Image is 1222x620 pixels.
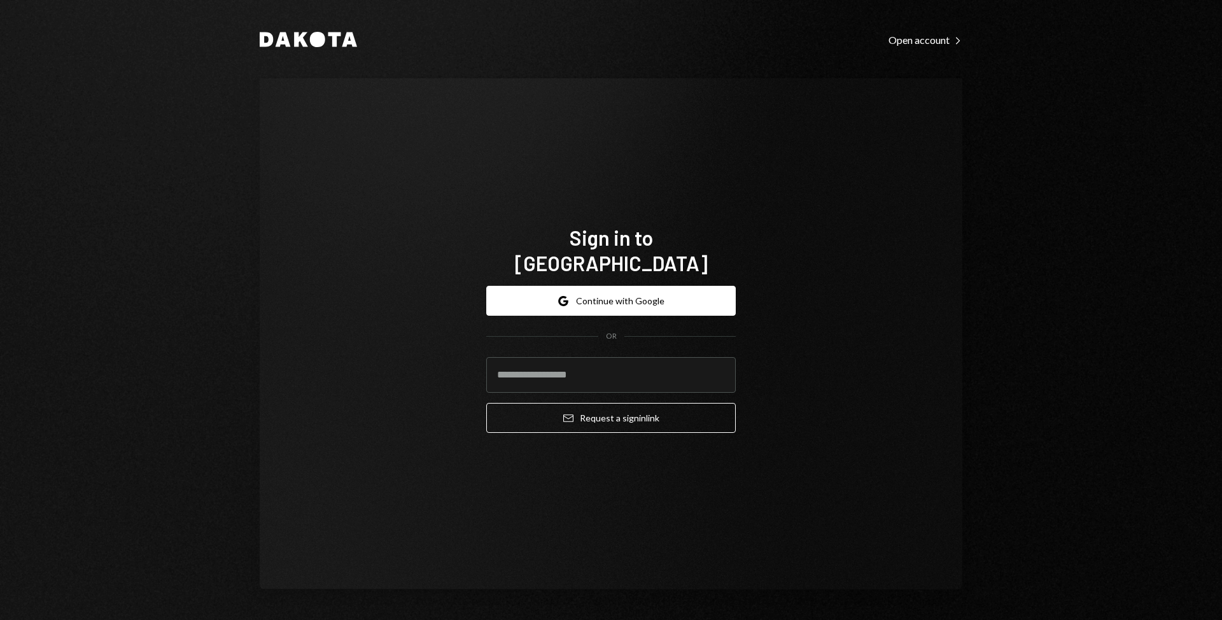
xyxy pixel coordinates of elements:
a: Open account [888,32,962,46]
button: Continue with Google [486,286,736,316]
div: OR [606,331,617,342]
div: Open account [888,34,962,46]
button: Request a signinlink [486,403,736,433]
h1: Sign in to [GEOGRAPHIC_DATA] [486,225,736,276]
